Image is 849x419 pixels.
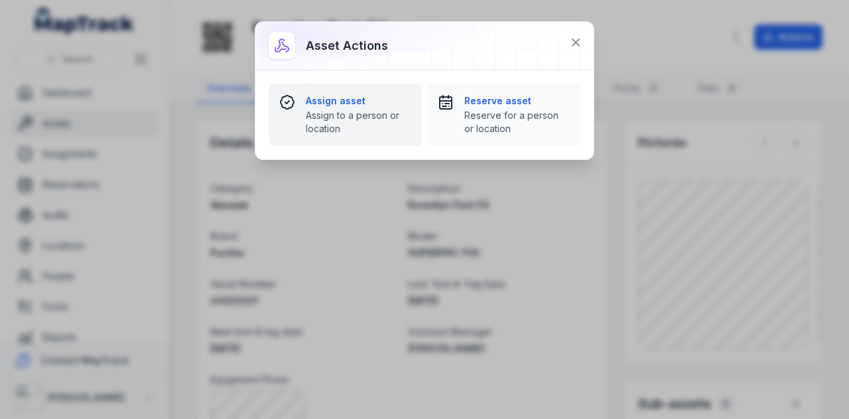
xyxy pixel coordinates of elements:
span: Reserve for a person or location [464,109,570,135]
strong: Reserve asset [464,94,570,108]
span: Assign to a person or location [306,109,411,135]
strong: Assign asset [306,94,411,108]
h3: Asset actions [306,37,388,55]
button: Reserve assetReserve for a person or location [427,84,580,146]
button: Assign assetAssign to a person or location [269,84,422,146]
